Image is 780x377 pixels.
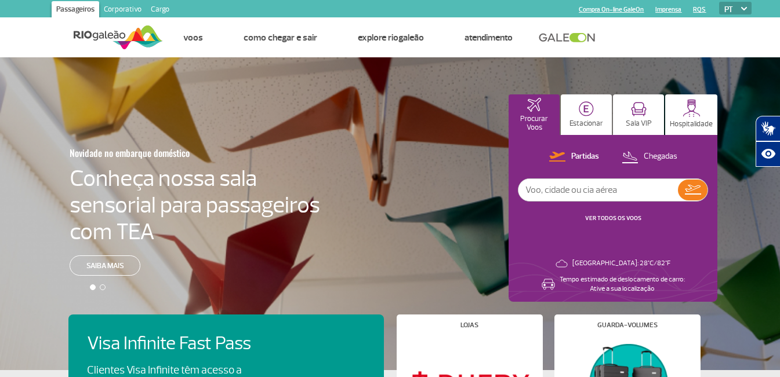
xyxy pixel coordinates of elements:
button: Estacionar [561,94,612,135]
p: Procurar Voos [514,115,554,132]
img: carParkingHome.svg [579,101,594,116]
h4: Lojas [460,322,478,328]
p: Tempo estimado de deslocamento de carro: Ative a sua localização [560,275,685,294]
a: Imprensa [655,6,681,13]
img: airplaneHomeActive.svg [527,98,541,112]
button: Abrir tradutor de língua de sinais. [756,116,780,141]
h4: Visa Infinite Fast Pass [87,333,271,354]
a: Passageiros [52,1,99,20]
a: VER TODOS OS VOOS [585,214,641,222]
p: Hospitalidade [670,120,713,129]
h4: Conheça nossa sala sensorial para passageiros com TEA [70,165,320,245]
a: Atendimento [465,32,513,43]
button: VER TODOS OS VOOS [582,214,645,223]
a: Voos [183,32,203,43]
img: hospitality.svg [683,99,701,117]
a: Explore RIOgaleão [358,32,424,43]
a: Como chegar e sair [244,32,317,43]
button: Procurar Voos [509,94,560,135]
button: Sala VIP [613,94,664,135]
button: Partidas [546,149,603,164]
p: Sala VIP [626,119,652,128]
h4: Guarda-volumes [597,322,658,328]
a: Cargo [146,1,174,20]
a: RQS [693,6,706,13]
button: Chegadas [618,149,681,164]
input: Voo, cidade ou cia aérea [518,179,678,201]
p: Partidas [571,151,599,162]
button: Hospitalidade [665,94,717,135]
a: Corporativo [99,1,146,20]
a: Compra On-line GaleOn [579,6,644,13]
div: Plugin de acessibilidade da Hand Talk. [756,116,780,167]
img: vipRoom.svg [631,102,647,116]
a: Saiba mais [70,255,140,276]
p: Estacionar [569,119,603,128]
button: Abrir recursos assistivos. [756,141,780,167]
h3: Novidade no embarque doméstico [70,141,263,165]
p: [GEOGRAPHIC_DATA]: 28°C/82°F [572,259,670,268]
p: Chegadas [644,151,677,162]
